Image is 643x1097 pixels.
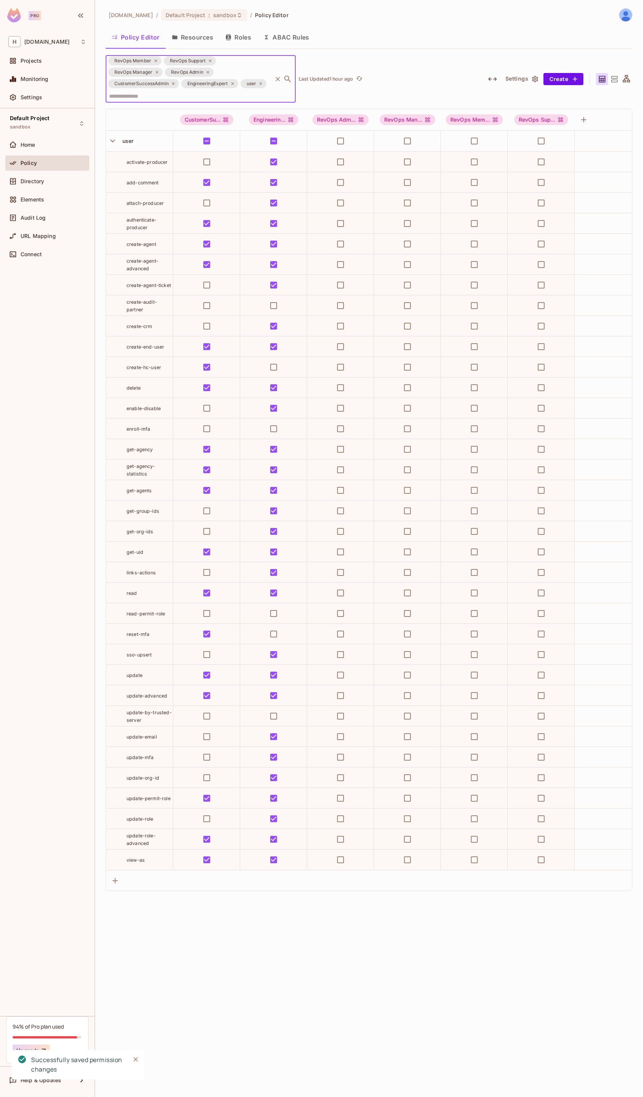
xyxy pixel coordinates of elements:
li: / [156,11,158,19]
span: RevOps Support [165,57,210,65]
span: H [8,36,21,47]
span: the active workspace [109,11,153,19]
span: create-hc-user [127,365,161,370]
span: Click to refresh data [353,75,364,84]
button: Clear [272,74,283,84]
span: authenticate-producer [127,217,157,230]
div: RevOps Sup... [514,114,569,125]
span: user [242,80,261,87]
span: RevOps Member [446,114,503,125]
span: update-mfa [127,755,154,760]
div: RevOps Adm... [312,114,369,125]
span: get-group-ids [127,508,159,514]
span: create-agent-ticket [127,282,171,288]
span: Projects [21,58,42,64]
span: create-end-user [127,344,164,350]
span: read-permit-role [127,611,165,617]
div: Engineerin... [249,114,298,125]
span: read [127,590,137,596]
span: delete [127,385,141,391]
span: update [127,672,143,678]
button: Settings [502,73,540,85]
span: view-as [127,857,145,863]
img: SReyMgAAAABJRU5ErkJggg== [7,8,21,22]
button: Resources [166,28,219,47]
div: user [241,79,267,88]
span: : [208,12,211,18]
span: EngineeringExpert [249,114,298,125]
span: Workspace: honeycombinsurance.com [24,39,70,45]
span: enable-disable [127,406,161,411]
span: RevOps Admin [312,114,369,125]
span: sandbox [10,124,30,130]
div: RevOps Man... [380,114,435,125]
button: Create [543,73,583,85]
button: ABAC Rules [257,28,315,47]
span: add-comment [127,180,159,185]
span: get-org-ids [127,529,154,534]
span: get-agency-statistics [127,463,155,477]
span: RevOps Admin [166,68,208,76]
span: Connect [21,251,42,257]
span: Default Project [10,115,49,121]
span: links-actions [127,570,156,575]
span: create-audit-partner [127,299,157,312]
div: CustomerSu... [180,114,234,125]
span: EngineeringExpert [183,80,233,87]
span: Audit Log [21,215,46,221]
span: update-role-advanced [127,833,156,846]
span: update-org-id [127,775,159,781]
div: RevOps Manager [108,68,163,77]
span: refresh [356,75,363,83]
span: get-uid [127,549,143,555]
span: RevOps Member [110,57,156,65]
span: get-agents [127,488,152,493]
button: Policy Editor [106,28,166,47]
span: user [119,138,134,144]
span: Settings [21,94,42,100]
span: CustomerSuccessAdmin [180,114,234,125]
span: update-permit-role [127,796,171,801]
li: / [250,11,252,19]
span: create-crm [127,323,152,329]
span: update-by-trusted-server [127,710,172,723]
img: dor@honeycombinsurance.com [619,9,632,21]
span: attach-producer [127,200,164,206]
span: enroll-mfa [127,426,150,432]
span: sso-upsert [127,652,152,658]
button: Roles [219,28,257,47]
span: update-advanced [127,693,167,699]
span: Elements [21,197,44,203]
span: Default Project [166,11,205,19]
span: Monitoring [21,76,49,82]
div: Successfully saved permission changes [31,1055,124,1074]
span: CustomerSuccessAdmin [110,80,173,87]
span: URL Mapping [21,233,56,239]
span: Policy Editor [255,11,288,19]
span: RevOps Manager [110,68,157,76]
span: get-agency [127,447,153,452]
span: Home [21,142,35,148]
span: update-role [127,816,154,822]
span: sandbox [213,11,236,19]
span: create-agent [127,241,156,247]
span: Directory [21,178,44,184]
p: Last Updated 1 hour ago [299,76,353,82]
div: RevOps Mem... [446,114,503,125]
span: reset-mfa [127,631,149,637]
div: EngineeringExpert [181,79,238,88]
span: activate-producer [127,159,168,165]
div: 94% of Pro plan used [13,1023,64,1030]
button: Open [282,74,293,84]
span: Policy [21,160,37,166]
button: Close [130,1054,141,1065]
div: Pro [29,11,41,20]
span: RevOps Support [514,114,569,125]
span: create-agent-advanced [127,258,158,271]
span: RevOps Manager [380,114,435,125]
span: update-email [127,734,157,740]
div: CustomerSuccessAdmin [108,79,179,88]
div: RevOps Admin [165,68,214,77]
button: refresh [355,75,364,84]
div: RevOps Member [108,56,162,65]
